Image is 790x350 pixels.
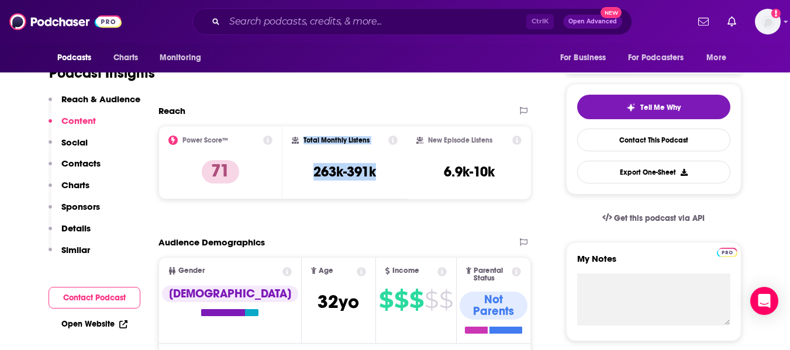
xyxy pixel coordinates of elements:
[474,267,510,282] span: Parental Status
[577,161,730,183] button: Export One-Sheet
[61,93,140,105] p: Reach & Audience
[225,12,526,31] input: Search podcasts, credits, & more...
[640,103,681,112] span: Tell Me Why
[106,47,146,69] a: Charts
[626,103,636,112] img: tell me why sparkle
[49,287,140,309] button: Contact Podcast
[318,290,359,313] span: 32 yo
[158,237,265,248] h2: Audience Demographics
[563,15,622,29] button: Open AdvancedNew
[428,136,492,144] h2: New Episode Listens
[577,129,730,151] a: Contact This Podcast
[57,50,92,66] span: Podcasts
[771,9,781,18] svg: Add a profile image
[61,179,89,190] p: Charts
[61,244,90,255] p: Similar
[61,115,96,126] p: Content
[755,9,781,34] img: User Profile
[202,160,239,183] p: 71
[706,50,726,66] span: More
[9,11,122,33] img: Podchaser - Follow, Share and Rate Podcasts
[61,223,91,234] p: Details
[444,163,495,181] h3: 6.9k-10k
[552,47,621,69] button: open menu
[409,290,423,309] span: $
[319,267,333,275] span: Age
[61,137,88,148] p: Social
[425,290,438,309] span: $
[49,201,100,223] button: Sponsors
[162,286,298,302] div: [DEMOGRAPHIC_DATA]
[49,47,107,69] button: open menu
[723,12,741,32] a: Show notifications dropdown
[49,137,88,158] button: Social
[560,50,606,66] span: For Business
[593,204,715,233] a: Get this podcast via API
[49,158,101,179] button: Contacts
[303,136,370,144] h2: Total Monthly Listens
[601,7,622,18] span: New
[460,292,528,320] div: Not Parents
[628,50,684,66] span: For Podcasters
[620,47,701,69] button: open menu
[439,290,453,309] span: $
[192,8,632,35] div: Search podcasts, credits, & more...
[755,9,781,34] button: Show profile menu
[717,246,737,257] a: Pro website
[698,47,741,69] button: open menu
[577,95,730,119] button: tell me why sparkleTell Me Why
[151,47,216,69] button: open menu
[49,93,140,115] button: Reach & Audience
[526,14,554,29] span: Ctrl K
[61,319,127,329] a: Open Website
[577,253,730,273] label: My Notes
[160,50,201,66] span: Monitoring
[49,223,91,244] button: Details
[694,12,713,32] a: Show notifications dropdown
[568,19,617,25] span: Open Advanced
[392,267,419,275] span: Income
[49,244,90,266] button: Similar
[61,158,101,169] p: Contacts
[49,179,89,201] button: Charts
[755,9,781,34] span: Logged in as ABolliger
[49,115,96,137] button: Content
[379,290,393,309] span: $
[158,105,185,116] h2: Reach
[750,287,778,315] div: Open Intercom Messenger
[614,213,705,223] span: Get this podcast via API
[394,290,408,309] span: $
[49,64,155,82] h1: Podcast Insights
[178,267,205,275] span: Gender
[313,163,376,181] h3: 263k-391k
[717,248,737,257] img: Podchaser Pro
[61,201,100,212] p: Sponsors
[182,136,228,144] h2: Power Score™
[113,50,139,66] span: Charts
